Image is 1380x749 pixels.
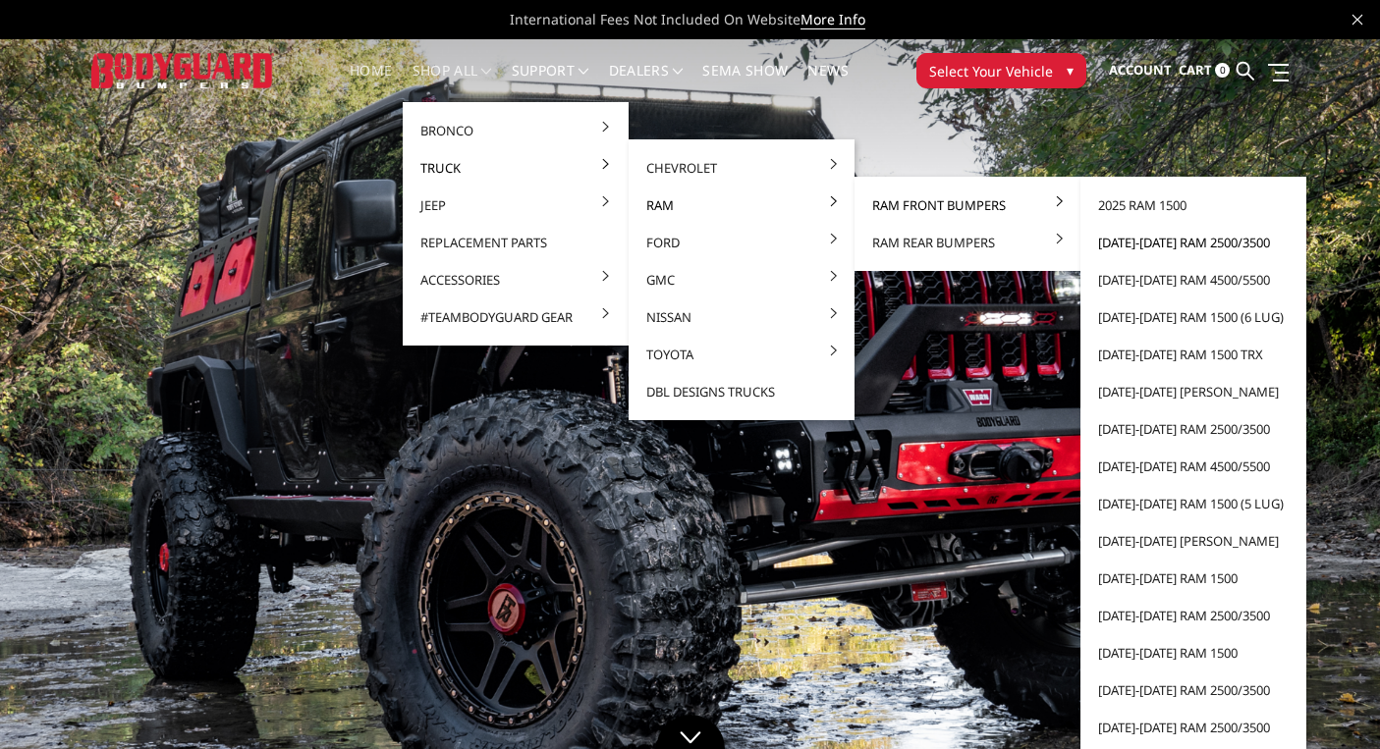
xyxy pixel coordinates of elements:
[916,53,1086,88] button: Select Your Vehicle
[1215,63,1230,78] span: 0
[636,149,847,187] a: Chevrolet
[1088,485,1298,522] a: [DATE]-[DATE] Ram 1500 (5 lug)
[929,61,1053,81] span: Select Your Vehicle
[1088,560,1298,597] a: [DATE]-[DATE] Ram 1500
[1179,44,1230,97] a: Cart 0
[1088,298,1298,336] a: [DATE]-[DATE] Ram 1500 (6 lug)
[1088,373,1298,410] a: [DATE]-[DATE] [PERSON_NAME]
[656,715,725,749] a: Click to Down
[636,373,847,410] a: DBL Designs Trucks
[1088,671,1298,709] a: [DATE]-[DATE] Ram 2500/3500
[512,64,589,102] a: Support
[636,187,847,224] a: Ram
[1088,709,1298,746] a: [DATE]-[DATE] Ram 2500/3500
[702,64,788,102] a: SEMA Show
[1290,411,1309,443] button: 3 of 5
[1088,187,1298,224] a: 2025 Ram 1500
[1290,443,1309,474] button: 4 of 5
[411,224,621,261] a: Replacement Parts
[636,298,847,336] a: Nissan
[411,112,621,149] a: Bronco
[1282,655,1380,749] iframe: Chat Widget
[413,64,492,102] a: shop all
[862,224,1073,261] a: Ram Rear Bumpers
[350,64,392,102] a: Home
[411,149,621,187] a: Truck
[1109,61,1172,79] span: Account
[1088,336,1298,373] a: [DATE]-[DATE] Ram 1500 TRX
[1088,448,1298,485] a: [DATE]-[DATE] Ram 4500/5500
[807,64,848,102] a: News
[91,53,275,89] img: BODYGUARD BUMPERS
[411,261,621,298] a: Accessories
[1088,410,1298,448] a: [DATE]-[DATE] Ram 2500/3500
[609,64,684,102] a: Dealers
[1067,60,1074,80] span: ▾
[1290,348,1309,380] button: 1 of 5
[1109,44,1172,97] a: Account
[1290,380,1309,411] button: 2 of 5
[1088,261,1298,298] a: [DATE]-[DATE] Ram 4500/5500
[1290,474,1309,506] button: 5 of 5
[1088,224,1298,261] a: [DATE]-[DATE] Ram 2500/3500
[1088,522,1298,560] a: [DATE]-[DATE] [PERSON_NAME]
[636,261,847,298] a: GMC
[862,187,1073,224] a: Ram Front Bumpers
[636,336,847,373] a: Toyota
[1088,634,1298,671] a: [DATE]-[DATE] Ram 1500
[636,224,847,261] a: Ford
[800,10,865,29] a: More Info
[1179,61,1212,79] span: Cart
[411,298,621,336] a: #TeamBodyguard Gear
[411,187,621,224] a: Jeep
[1088,597,1298,634] a: [DATE]-[DATE] Ram 2500/3500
